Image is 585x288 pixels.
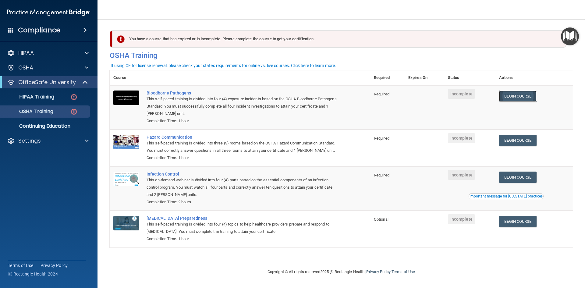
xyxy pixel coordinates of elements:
a: Begin Course [499,91,536,102]
div: Completion Time: 2 hours [147,198,340,206]
a: Infection Control [147,172,340,176]
p: HIPAA Training [4,94,54,100]
div: If using CE for license renewal, please check your state's requirements for online vs. live cours... [111,63,336,68]
a: Terms of Use [392,269,415,274]
p: OSHA [18,64,34,71]
h4: Compliance [18,26,60,34]
img: danger-circle.6113f641.png [70,93,78,101]
div: Completion Time: 1 hour [147,154,340,162]
a: [MEDICAL_DATA] Preparedness [147,216,340,221]
div: You have a course that has expired or is incomplete. Please complete the course to get your certi... [112,30,566,48]
span: Incomplete [448,133,475,143]
span: Incomplete [448,89,475,99]
p: HIPAA [18,49,34,57]
a: Begin Course [499,172,536,183]
div: Important message for [US_STATE] practices [470,194,543,198]
div: Completion Time: 1 hour [147,117,340,125]
span: Required [374,92,389,96]
p: OfficeSafe University [18,79,76,86]
div: This self-paced training is divided into three (3) rooms based on the OSHA Hazard Communication S... [147,140,340,154]
a: Privacy Policy [366,269,390,274]
a: Bloodborne Pathogens [147,91,340,95]
a: Settings [7,137,89,144]
p: Continuing Education [4,123,87,129]
button: Read this if you are a dental practitioner in the state of CA [469,193,544,199]
img: PMB logo [7,6,90,19]
span: Optional [374,217,388,222]
a: OSHA [7,64,89,71]
a: Hazard Communication [147,135,340,140]
th: Actions [495,70,573,85]
th: Course [110,70,143,85]
a: HIPAA [7,49,89,57]
a: OfficeSafe University [7,79,88,86]
span: Required [374,173,389,177]
span: Incomplete [448,214,475,224]
a: Begin Course [499,135,536,146]
span: Ⓒ Rectangle Health 2024 [8,271,58,277]
div: This self-paced training is divided into four (4) topics to help healthcare providers prepare and... [147,221,340,235]
div: This on-demand webinar is divided into four (4) parts based on the essential components of an inf... [147,176,340,198]
th: Required [370,70,405,85]
span: Required [374,136,389,140]
button: If using CE for license renewal, please check your state's requirements for online vs. live cours... [110,62,337,69]
button: Open Resource Center [561,27,579,45]
a: Begin Course [499,216,536,227]
a: Terms of Use [8,262,33,268]
div: Copyright © All rights reserved 2025 @ Rectangle Health | | [230,262,452,282]
img: exclamation-circle-solid-danger.72ef9ffc.png [117,35,125,43]
div: Completion Time: 1 hour [147,235,340,243]
span: Incomplete [448,170,475,180]
h4: OSHA Training [110,51,573,60]
a: Privacy Policy [41,262,68,268]
p: OSHA Training [4,108,53,115]
div: This self-paced training is divided into four (4) exposure incidents based on the OSHA Bloodborne... [147,95,340,117]
th: Expires On [405,70,444,85]
img: danger-circle.6113f641.png [70,108,78,116]
p: Settings [18,137,41,144]
th: Status [444,70,496,85]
